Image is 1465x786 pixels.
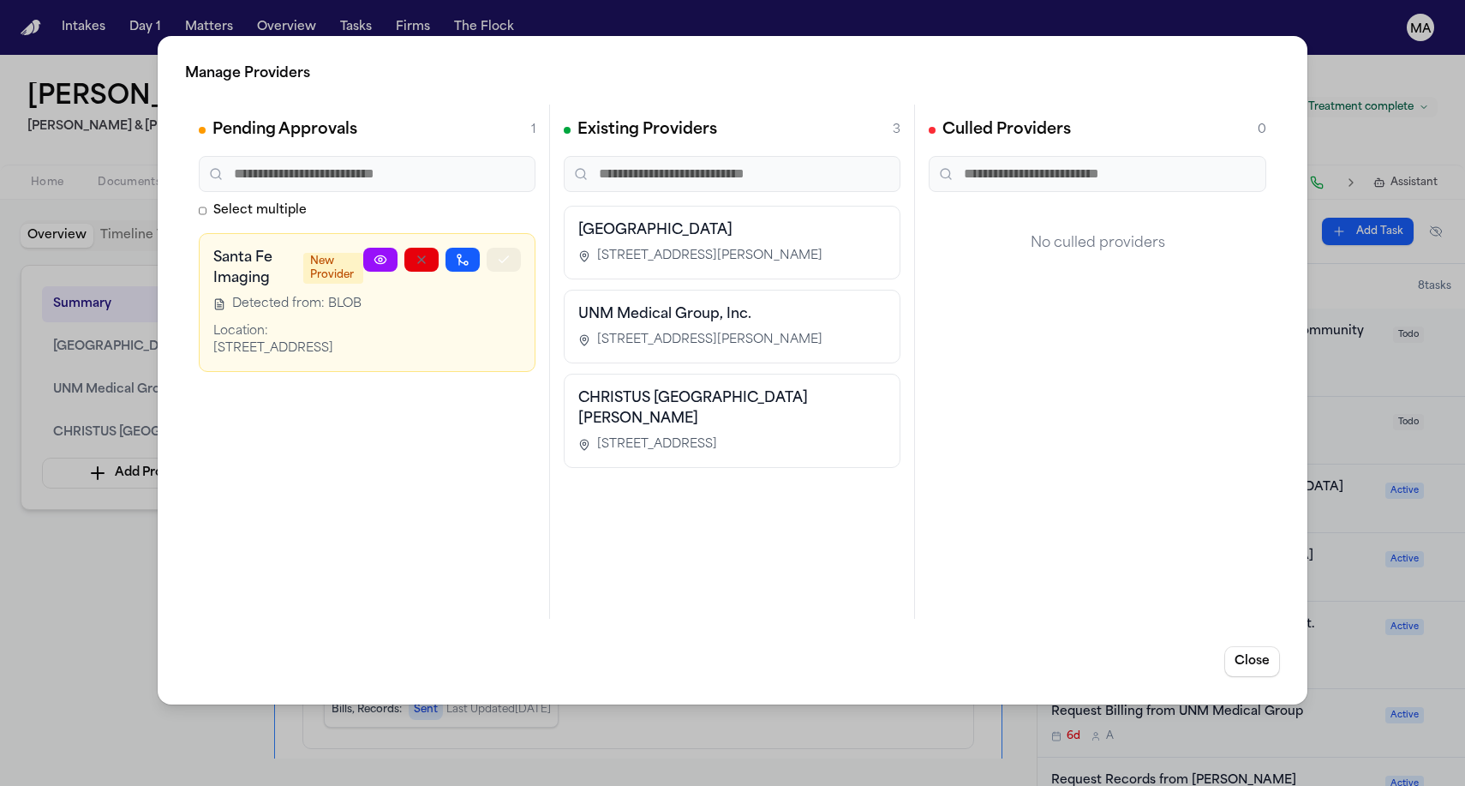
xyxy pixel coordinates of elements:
h2: Culled Providers [942,118,1071,142]
h3: UNM Medical Group, Inc. [578,304,886,325]
span: [STREET_ADDRESS][PERSON_NAME] [597,332,822,349]
h3: CHRISTUS [GEOGRAPHIC_DATA][PERSON_NAME] [578,388,886,429]
span: Detected from: BLOB [232,296,362,313]
h2: Manage Providers [185,63,1280,84]
h3: Santa Fe Imaging [213,248,293,289]
span: [STREET_ADDRESS] [597,436,717,453]
h3: [GEOGRAPHIC_DATA] [578,220,886,241]
button: Approve [487,248,521,272]
span: [STREET_ADDRESS][PERSON_NAME] [597,248,822,265]
button: Close [1224,646,1280,677]
span: 1 [531,122,535,139]
div: No culled providers [929,206,1266,281]
span: New Provider [302,253,363,284]
h2: Existing Providers [577,118,717,142]
button: Merge [445,248,480,272]
button: Reject [404,248,439,272]
span: Select multiple [213,202,307,219]
input: Select multiple [199,207,206,215]
span: 0 [1258,122,1266,139]
div: Location: [STREET_ADDRESS] [213,323,363,357]
a: View Provider [363,248,398,272]
h2: Pending Approvals [212,118,357,142]
span: 3 [893,122,900,139]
